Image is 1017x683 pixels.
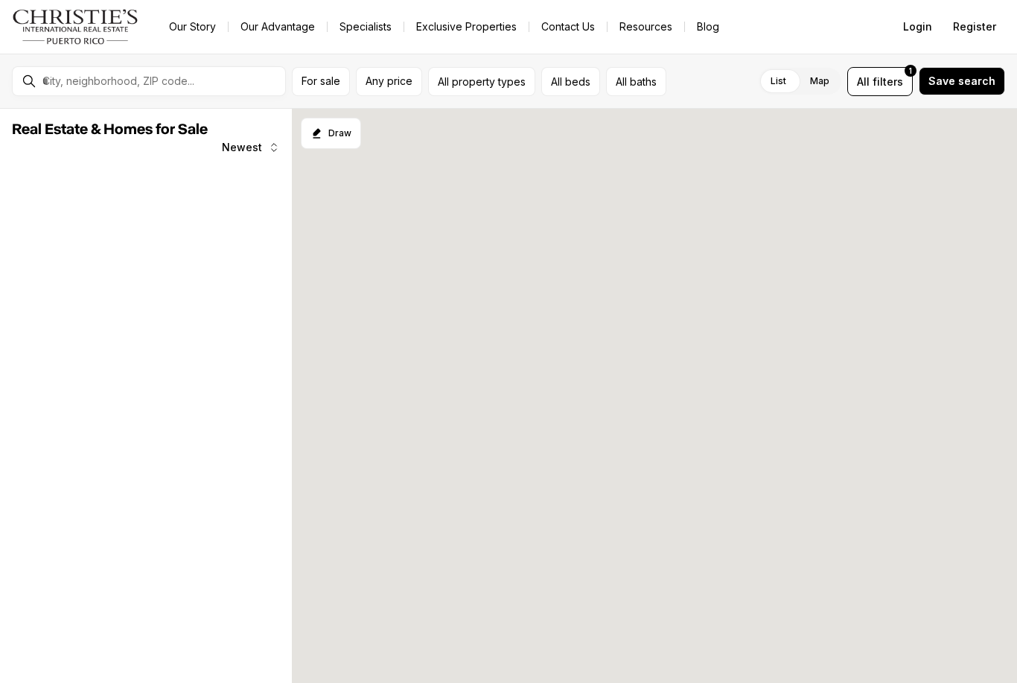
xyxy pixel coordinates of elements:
a: Specialists [328,16,404,37]
img: logo [12,9,139,45]
a: Our Advantage [229,16,327,37]
span: Newest [222,142,262,153]
label: Map [798,68,841,95]
button: Register [944,12,1005,42]
button: Start drawing [301,118,361,149]
button: For sale [292,67,350,96]
button: Allfilters1 [847,67,913,96]
a: Exclusive Properties [404,16,529,37]
span: For sale [302,75,340,87]
span: Register [953,21,996,33]
a: Resources [608,16,684,37]
label: List [759,68,798,95]
span: filters [873,74,903,89]
button: All beds [541,67,600,96]
button: Save search [919,67,1005,95]
button: Contact Us [529,16,607,37]
button: Login [894,12,941,42]
a: Blog [685,16,731,37]
a: Our Story [157,16,228,37]
span: Real Estate & Homes for Sale [12,122,208,137]
span: Save search [928,75,995,87]
span: Any price [366,75,412,87]
span: All [857,74,870,89]
button: Any price [356,67,422,96]
button: Newest [213,133,289,162]
button: All property types [428,67,535,96]
span: 1 [909,65,912,77]
button: All baths [606,67,666,96]
span: Login [903,21,932,33]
